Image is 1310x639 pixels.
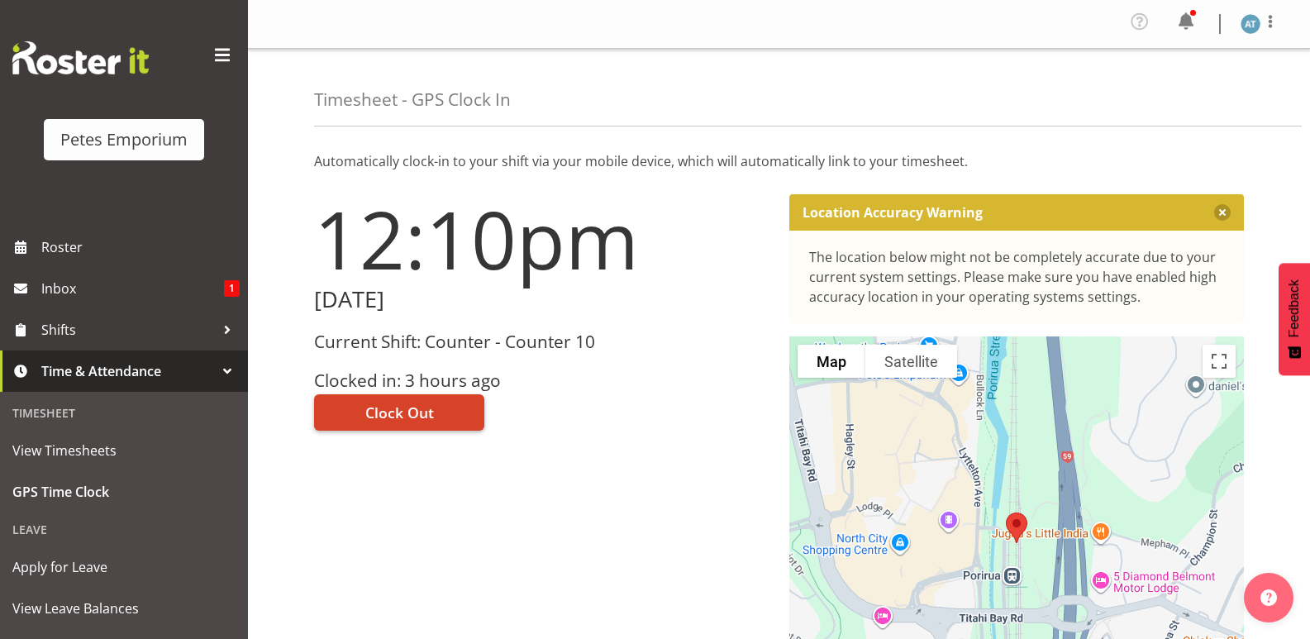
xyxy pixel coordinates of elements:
img: help-xxl-2.png [1260,589,1277,606]
button: Show street map [798,345,865,378]
button: Feedback - Show survey [1279,263,1310,375]
h2: [DATE] [314,287,769,312]
span: Apply for Leave [12,555,236,579]
h4: Timesheet - GPS Clock In [314,90,511,109]
span: Time & Attendance [41,359,215,384]
span: View Timesheets [12,438,236,463]
button: Close message [1214,204,1231,221]
p: Automatically clock-in to your shift via your mobile device, which will automatically link to you... [314,151,1244,171]
h3: Clocked in: 3 hours ago [314,371,769,390]
span: Inbox [41,276,224,301]
span: 1 [224,280,240,297]
a: Apply for Leave [4,546,244,588]
div: Leave [4,513,244,546]
img: alex-micheal-taniwha5364.jpg [1241,14,1260,34]
p: Location Accuracy Warning [803,204,983,221]
span: Roster [41,235,240,260]
span: GPS Time Clock [12,479,236,504]
span: Clock Out [365,402,434,423]
button: Show satellite imagery [865,345,957,378]
button: Clock Out [314,394,484,431]
span: Shifts [41,317,215,342]
div: The location below might not be completely accurate due to your current system settings. Please m... [809,247,1225,307]
h1: 12:10pm [314,194,769,284]
h3: Current Shift: Counter - Counter 10 [314,332,769,351]
span: View Leave Balances [12,596,236,621]
span: Feedback [1287,279,1302,337]
a: GPS Time Clock [4,471,244,513]
button: Toggle fullscreen view [1203,345,1236,378]
div: Petes Emporium [60,127,188,152]
img: Rosterit website logo [12,41,149,74]
a: View Timesheets [4,430,244,471]
div: Timesheet [4,396,244,430]
a: View Leave Balances [4,588,244,629]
